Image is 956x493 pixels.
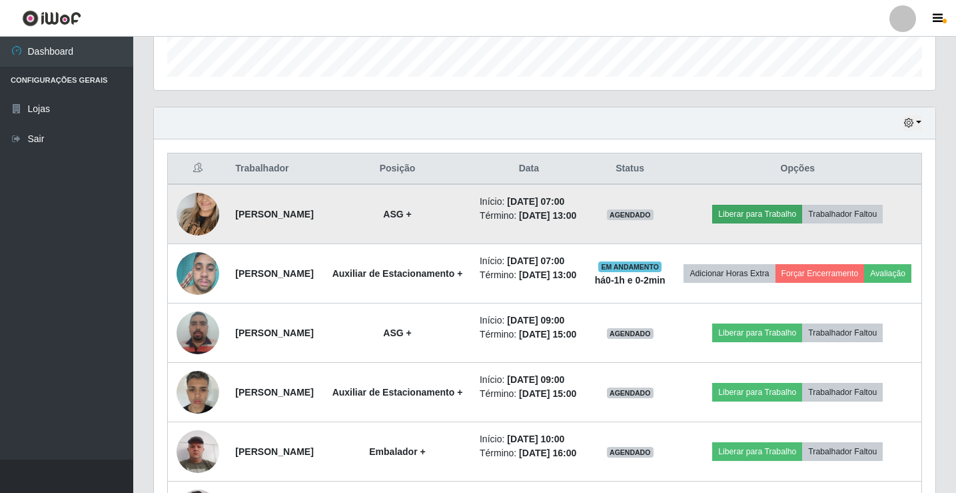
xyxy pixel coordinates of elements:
span: AGENDADO [607,447,654,458]
span: AGENDADO [607,388,654,398]
img: 1753187317343.jpeg [177,364,219,420]
time: [DATE] 09:00 [507,315,564,326]
time: [DATE] 10:00 [507,434,564,444]
span: EM ANDAMENTO [598,262,662,272]
th: Posição [323,153,472,185]
img: CoreUI Logo [22,10,81,27]
time: [DATE] 15:00 [519,388,576,399]
th: Opções [674,153,922,185]
li: Início: [480,432,578,446]
strong: Auxiliar de Estacionamento + [332,387,463,398]
th: Trabalhador [227,153,323,185]
strong: [PERSON_NAME] [235,209,313,219]
li: Término: [480,268,578,282]
li: Término: [480,328,578,342]
li: Término: [480,387,578,401]
strong: [PERSON_NAME] [235,446,313,457]
img: 1748551724527.jpeg [177,245,219,302]
button: Liberar para Trabalho [712,442,802,461]
img: 1709375112510.jpeg [177,423,219,480]
li: Início: [480,254,578,268]
time: [DATE] 16:00 [519,448,576,458]
li: Início: [480,373,578,387]
span: AGENDADO [607,209,654,220]
img: 1686264689334.jpeg [177,304,219,361]
strong: [PERSON_NAME] [235,328,313,338]
button: Forçar Encerramento [775,264,865,283]
time: [DATE] 15:00 [519,329,576,340]
button: Trabalhador Faltou [802,324,883,342]
span: AGENDADO [607,328,654,339]
button: Liberar para Trabalho [712,324,802,342]
button: Liberar para Trabalho [712,383,802,402]
button: Adicionar Horas Extra [684,264,775,283]
time: [DATE] 13:00 [519,270,576,280]
time: [DATE] 07:00 [507,196,564,207]
img: 1715267360943.jpeg [177,176,219,252]
strong: ASG + [383,328,411,338]
button: Liberar para Trabalho [712,205,802,223]
strong: [PERSON_NAME] [235,268,313,279]
time: [DATE] 09:00 [507,374,564,385]
strong: há 0-1 h e 0-2 min [595,275,666,286]
button: Trabalhador Faltou [802,205,883,223]
time: [DATE] 13:00 [519,210,576,221]
strong: ASG + [383,209,411,219]
strong: Embalador + [369,446,425,457]
strong: Auxiliar de Estacionamento + [332,268,463,279]
button: Avaliação [864,264,911,283]
li: Término: [480,446,578,460]
li: Início: [480,314,578,328]
strong: [PERSON_NAME] [235,387,313,398]
button: Trabalhador Faltou [802,383,883,402]
th: Status [586,153,674,185]
time: [DATE] 07:00 [507,256,564,266]
th: Data [472,153,586,185]
li: Início: [480,195,578,209]
li: Término: [480,209,578,223]
button: Trabalhador Faltou [802,442,883,461]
